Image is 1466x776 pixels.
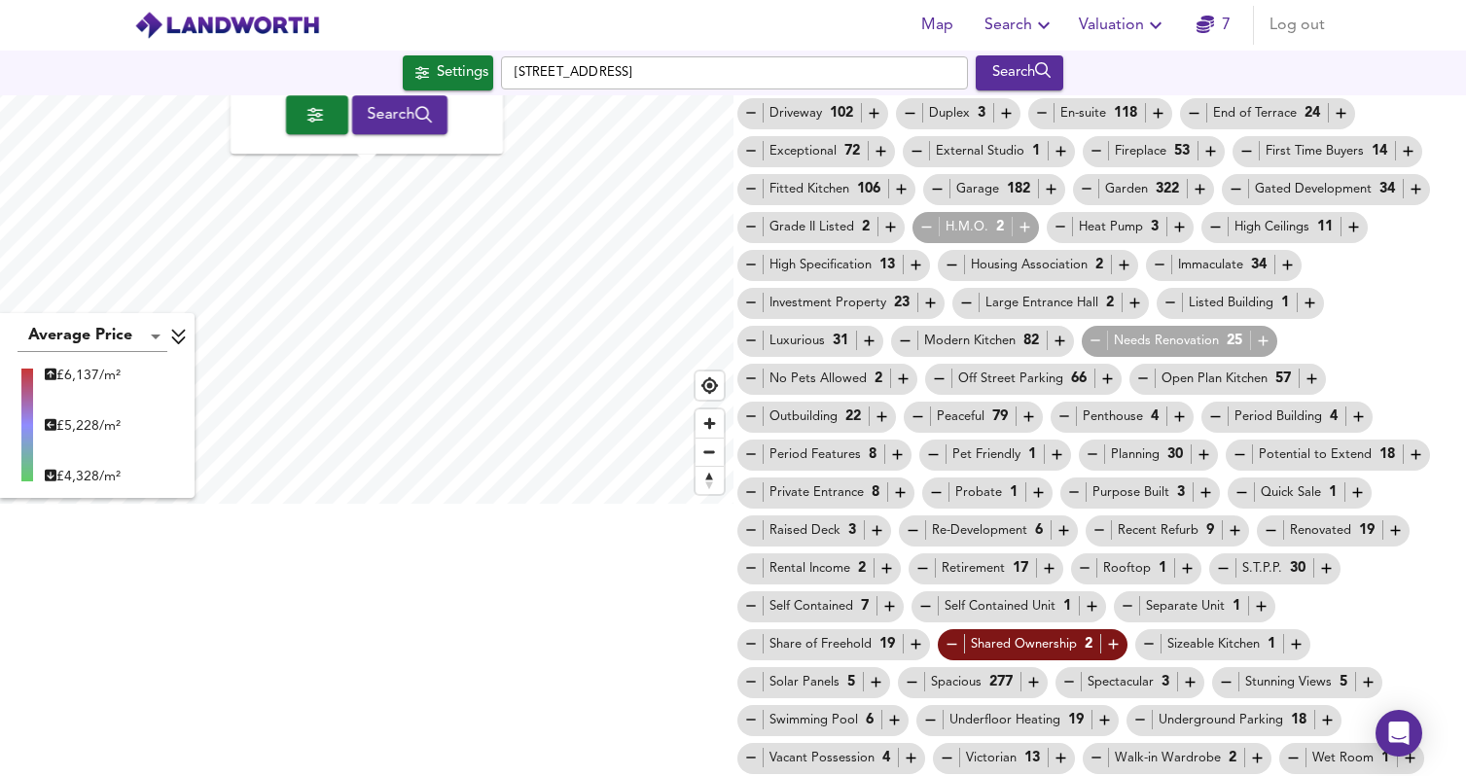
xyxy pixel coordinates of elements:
[403,55,493,90] button: Settings
[1071,6,1175,45] button: Valuation
[696,371,724,400] button: Find my location
[368,101,433,128] span: Search
[45,467,121,486] div: £ 4,328/m²
[1197,12,1231,39] a: 7
[907,6,969,45] button: Map
[134,11,320,40] img: logo
[914,12,961,39] span: Map
[437,60,488,86] div: Settings
[1262,6,1333,45] button: Log out
[352,95,448,134] button: Search
[18,321,167,352] div: Average Price
[1183,6,1245,45] button: 7
[981,60,1059,86] div: Search
[501,56,968,89] input: Enter a location...
[976,55,1064,90] div: Run Your Search
[696,438,724,466] button: Zoom out
[45,366,121,385] div: £ 6,137/m²
[696,466,724,494] button: Reset bearing to north
[1079,12,1167,39] span: Valuation
[696,467,724,494] span: Reset bearing to north
[976,55,1064,90] button: Search
[696,409,724,438] button: Zoom in
[403,55,493,90] div: Click to configure Search Settings
[984,12,1055,39] span: Search
[1269,12,1325,39] span: Log out
[1376,710,1422,757] div: Open Intercom Messenger
[977,6,1063,45] button: Search
[696,439,724,466] span: Zoom out
[45,416,121,436] div: £ 5,228/m²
